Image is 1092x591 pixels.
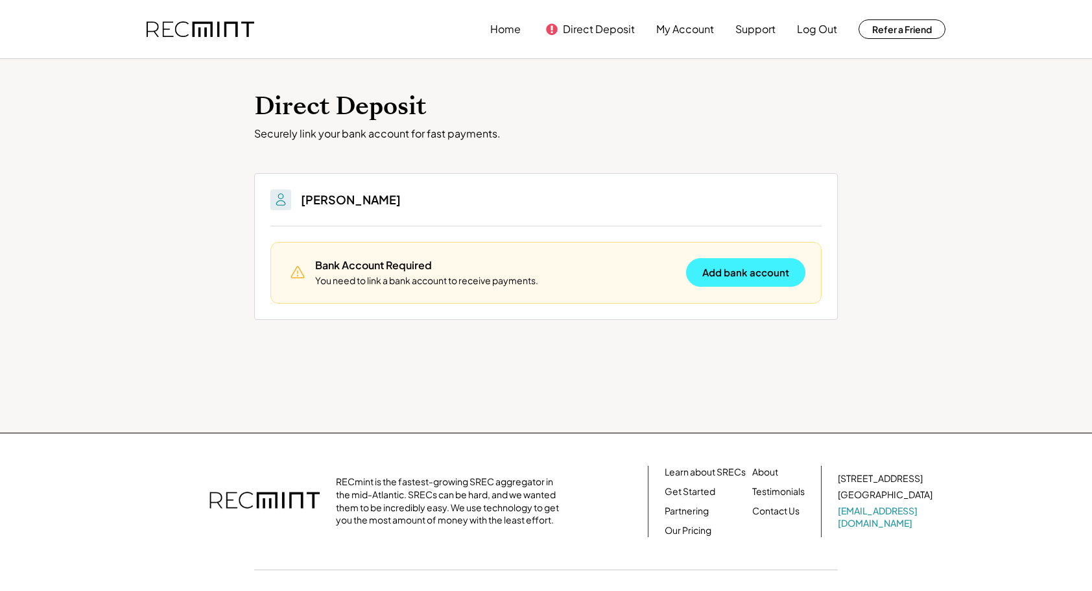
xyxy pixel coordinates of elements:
button: Refer a Friend [859,19,945,39]
div: You need to link a bank account to receive payments. [315,274,538,287]
button: Support [735,16,776,42]
div: Bank Account Required [315,258,432,272]
img: People.svg [273,192,289,208]
button: Log Out [797,16,837,42]
img: recmint-logotype%403x.png [209,479,320,524]
a: [EMAIL_ADDRESS][DOMAIN_NAME] [838,505,935,530]
a: Our Pricing [665,524,711,537]
button: Direct Deposit [563,16,635,42]
div: [GEOGRAPHIC_DATA] [838,488,932,501]
button: Add bank account [686,258,805,287]
a: About [752,466,778,479]
h1: Direct Deposit [254,91,838,122]
img: recmint-logotype%403x.png [147,21,254,38]
h3: [PERSON_NAME] [301,192,401,207]
a: Learn about SRECs [665,466,746,479]
a: Contact Us [752,505,800,518]
button: Home [490,16,521,42]
a: Partnering [665,505,709,518]
div: Securely link your bank account for fast payments. [254,127,838,141]
a: Get Started [665,485,715,498]
div: [STREET_ADDRESS] [838,472,923,485]
button: My Account [656,16,714,42]
a: Testimonials [752,485,805,498]
div: RECmint is the fastest-growing SREC aggregator in the mid-Atlantic. SRECs can be hard, and we wan... [336,476,566,526]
